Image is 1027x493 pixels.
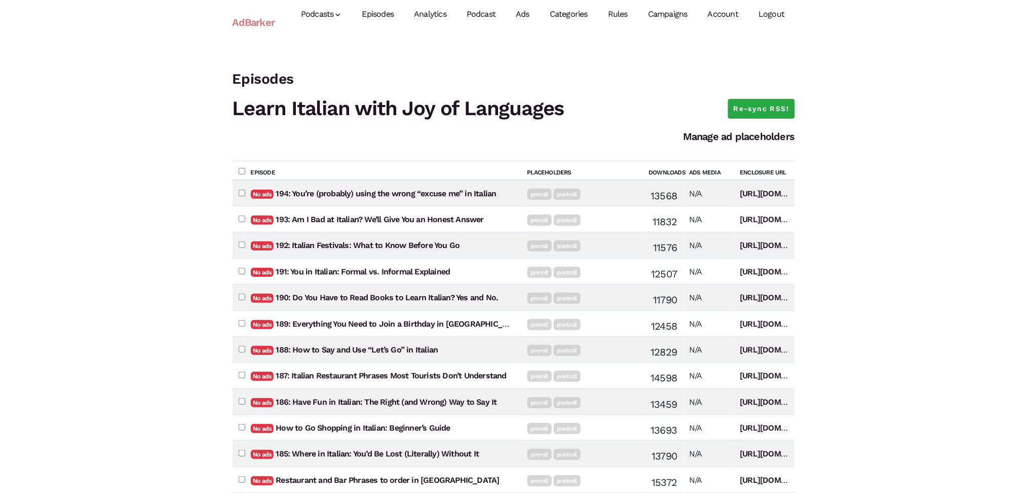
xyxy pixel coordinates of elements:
a: 188: How to Say and Use “Let’s Go” in Italian [276,345,438,355]
a: AdBarker [233,11,275,34]
h3: Episodes [233,69,795,90]
a: preroll [527,189,552,200]
a: preroll [527,267,552,278]
a: [URL][DOMAIN_NAME][DOMAIN_NAME] [740,215,886,224]
a: [URL][DOMAIN_NAME][DOMAIN_NAME] [740,345,886,355]
a: postroll [554,371,581,382]
a: 190: Do You Have to Read Books to Learn Italian? Yes and No. [276,293,499,302]
span: 13459 [651,398,677,410]
h1: Learn Italian with Joy of Languages [233,94,795,123]
span: No ads [251,241,274,251]
th: Downloads [643,161,683,180]
td: N/A [683,232,734,258]
td: N/A [683,310,734,336]
a: 192: Italian Festivals: What to Know Before You Go [276,240,460,250]
a: [URL][DOMAIN_NAME][DOMAIN_NAME] [740,240,886,250]
a: preroll [527,215,552,226]
td: N/A [683,258,734,284]
span: No ads [251,294,274,303]
a: Manage ad placeholders [683,130,794,143]
a: postroll [554,240,581,252]
a: 185: Where in Italian: You’d Be Lost (Literally) Without It [276,449,479,459]
a: preroll [527,371,552,382]
span: 11576 [653,241,677,254]
a: postroll [554,397,581,408]
td: N/A [683,467,734,492]
a: [URL][DOMAIN_NAME][DOMAIN_NAME] [740,449,886,459]
a: [URL][DOMAIN_NAME][DOMAIN_NAME] [740,189,886,198]
a: preroll [527,397,552,408]
span: No ads [251,216,274,225]
th: Enclosure URL [734,161,795,180]
a: How to Go Shopping in Italian: Beginner’s Guide [276,423,450,433]
span: 13693 [651,424,677,436]
a: postroll [554,449,581,460]
a: [URL][DOMAIN_NAME][DOMAIN_NAME] [740,319,886,329]
span: No ads [251,346,274,355]
th: Placeholders [521,161,643,180]
span: 12458 [651,320,677,332]
a: postroll [554,475,581,486]
span: No ads [251,372,274,381]
th: Episode [245,161,521,180]
span: 14598 [651,372,677,384]
th: Ads Media [683,161,734,180]
a: preroll [527,240,552,252]
span: No ads [251,268,274,277]
a: postroll [554,319,581,330]
td: N/A [683,363,734,389]
a: Re-sync RSS! [728,99,795,119]
a: [URL][DOMAIN_NAME][DOMAIN_NAME] [740,475,886,485]
a: [URL][DOMAIN_NAME][DOMAIN_NAME] [740,267,886,276]
td: N/A [683,180,734,206]
a: postroll [554,423,581,434]
span: 12507 [651,268,677,280]
a: preroll [527,449,552,460]
span: 12829 [651,346,677,358]
a: [URL][DOMAIN_NAME][DOMAIN_NAME] [740,293,886,302]
td: N/A [683,285,734,310]
a: 189: Everything You Need to Join a Birthday in [GEOGRAPHIC_DATA] [276,319,525,329]
td: N/A [683,206,734,232]
a: 194: You’re (probably) using the wrong “excuse me” in Italian [276,189,497,198]
td: N/A [683,441,734,467]
a: preroll [527,293,552,304]
td: N/A [683,336,734,362]
span: 13568 [651,190,677,202]
a: 191: You in Italian: Formal vs. Informal Explained [276,267,450,276]
td: N/A [683,389,734,414]
span: No ads [251,398,274,407]
a: Restaurant and Bar Phrases to order in [GEOGRAPHIC_DATA] [276,475,500,485]
span: No ads [251,190,274,199]
a: postroll [554,293,581,304]
a: preroll [527,345,552,356]
a: 187: Italian Restaurant Phrases Most Tourists Don’t Understand [276,371,507,380]
span: 11832 [653,216,677,228]
a: preroll [527,475,552,486]
a: postroll [554,215,581,226]
td: N/A [683,415,734,441]
a: postroll [554,189,581,200]
span: No ads [251,476,274,485]
span: 15372 [652,476,677,488]
a: [URL][DOMAIN_NAME][DOMAIN_NAME] [740,371,886,380]
a: preroll [527,319,552,330]
a: [URL][DOMAIN_NAME][DOMAIN_NAME] [740,397,886,407]
a: [URL][DOMAIN_NAME][DOMAIN_NAME] [740,423,886,433]
a: preroll [527,423,552,434]
a: postroll [554,267,581,278]
span: No ads [251,320,274,329]
span: 11790 [653,294,677,306]
a: 186: Have Fun in Italian: The Right (and Wrong) Way to Say It [276,397,497,407]
span: No ads [251,424,274,433]
span: No ads [251,450,274,459]
a: 193: Am I Bad at Italian? We’ll Give You an Honest Answer [276,215,484,224]
span: 13790 [652,450,677,462]
a: postroll [554,345,581,356]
